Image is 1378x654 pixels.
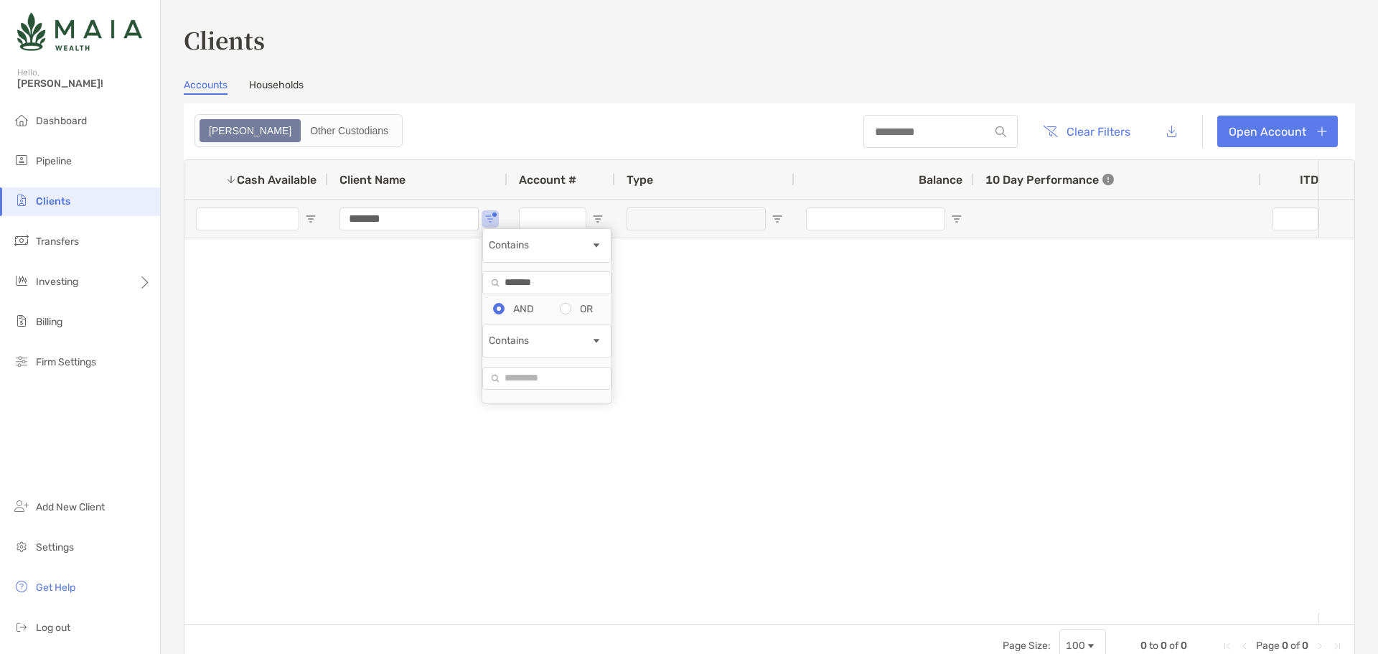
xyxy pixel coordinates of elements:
img: input icon [995,126,1006,137]
button: Open Filter Menu [772,213,783,225]
span: Page [1256,640,1280,652]
img: logout icon [13,618,30,635]
span: Type [627,173,653,187]
div: Last Page [1331,640,1343,652]
img: transfers icon [13,232,30,249]
img: billing icon [13,312,30,330]
div: 10 Day Performance [985,160,1114,199]
span: Dashboard [36,115,87,127]
div: Previous Page [1239,640,1250,652]
button: Open Filter Menu [484,213,496,225]
div: ITD [1300,173,1336,187]
span: Balance [919,173,962,187]
div: Contains [489,239,591,251]
span: Add New Client [36,501,105,513]
input: ITD Filter Input [1272,207,1318,230]
span: 0 [1140,640,1147,652]
div: 100 [1066,640,1085,652]
div: Contains [489,335,591,347]
span: [PERSON_NAME]! [17,78,151,90]
input: Client Name Filter Input [339,207,479,230]
input: Cash Available Filter Input [196,207,299,230]
span: Firm Settings [36,356,96,368]
span: Log out [36,622,70,634]
div: AND [513,303,534,315]
span: 0 [1282,640,1288,652]
span: to [1149,640,1158,652]
div: segmented control [194,114,403,147]
span: Cash Available [237,173,317,187]
div: Zoe [201,121,299,141]
div: First Page [1222,640,1233,652]
span: Billing [36,316,62,328]
button: Clear Filters [1032,116,1141,147]
img: Zoe Logo [17,6,142,57]
div: Next Page [1314,640,1326,652]
img: add_new_client icon [13,497,30,515]
h3: Clients [184,23,1355,56]
a: Accounts [184,79,228,95]
div: Page Size: [1003,640,1051,652]
span: Account # [519,173,576,187]
button: Open Filter Menu [592,213,604,225]
div: Filtering operator [482,324,611,358]
input: Account # Filter Input [519,207,586,230]
img: investing icon [13,272,30,289]
button: Open Filter Menu [305,213,317,225]
span: Transfers [36,235,79,248]
img: dashboard icon [13,111,30,129]
span: of [1169,640,1178,652]
img: firm-settings icon [13,352,30,370]
button: Open Filter Menu [951,213,962,225]
input: Filter Value [482,271,611,294]
a: Open Account [1217,116,1338,147]
span: Get Help [36,581,75,594]
img: clients icon [13,192,30,209]
span: Settings [36,541,74,553]
span: 0 [1302,640,1308,652]
img: settings icon [13,538,30,555]
span: Investing [36,276,78,288]
span: 0 [1161,640,1167,652]
div: Filtering operator [482,228,611,263]
span: Clients [36,195,70,207]
a: Households [249,79,304,95]
img: get-help icon [13,578,30,595]
img: pipeline icon [13,151,30,169]
span: of [1290,640,1300,652]
div: Column Filter [482,228,612,403]
input: Filter Value [482,367,611,390]
span: Pipeline [36,155,72,167]
span: 0 [1181,640,1187,652]
div: OR [580,303,593,315]
span: Client Name [339,173,406,187]
input: Balance Filter Input [806,207,945,230]
div: Other Custodians [302,121,396,141]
